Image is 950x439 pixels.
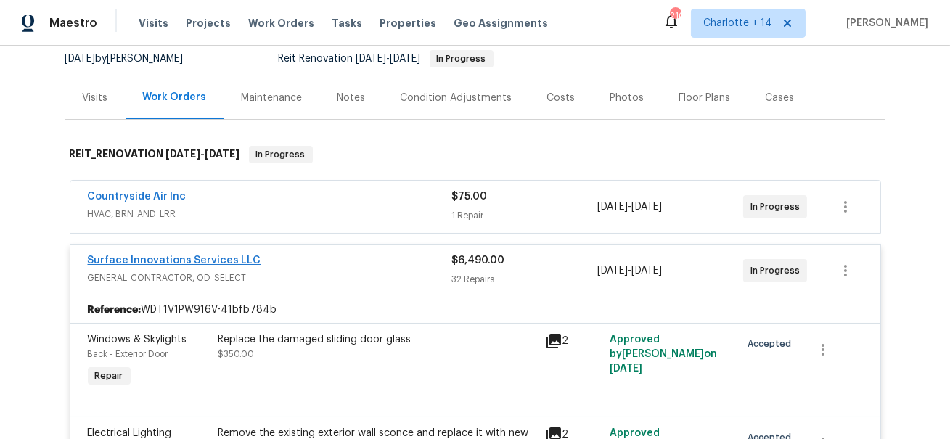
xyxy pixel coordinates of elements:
span: [DATE] [390,54,421,64]
div: 32 Repairs [452,272,598,287]
span: Accepted [748,337,797,351]
span: Visits [139,16,168,30]
span: In Progress [750,263,806,278]
div: 1 Repair [452,208,598,223]
div: Notes [337,91,366,105]
span: [DATE] [631,266,662,276]
span: [DATE] [631,202,662,212]
span: - [356,54,421,64]
span: $75.00 [452,192,488,202]
span: - [166,149,240,159]
div: Maintenance [242,91,303,105]
div: Cases [766,91,795,105]
span: In Progress [431,54,492,63]
div: Work Orders [143,90,207,104]
span: Back - Exterior Door [88,350,168,358]
span: In Progress [750,200,806,214]
span: [DATE] [205,149,240,159]
div: 2 [545,332,602,350]
div: Replace the damaged sliding door glass [218,332,536,347]
span: Properties [380,16,436,30]
span: GENERAL_CONTRACTOR, OD_SELECT [88,271,452,285]
span: $6,490.00 [452,255,505,266]
span: [DATE] [597,266,628,276]
span: Work Orders [248,16,314,30]
span: Charlotte + 14 [703,16,772,30]
div: Photos [610,91,644,105]
div: Condition Adjustments [401,91,512,105]
b: Reference: [88,303,142,317]
span: [DATE] [166,149,201,159]
span: Tasks [332,18,362,28]
span: [DATE] [65,54,96,64]
span: - [597,200,662,214]
span: [DATE] [610,364,642,374]
div: 210 [670,9,680,23]
div: Visits [83,91,108,105]
span: [DATE] [597,202,628,212]
div: by [PERSON_NAME] [65,50,201,67]
div: REIT_RENOVATION [DATE]-[DATE]In Progress [65,131,885,178]
a: Surface Innovations Services LLC [88,255,261,266]
span: In Progress [250,147,311,162]
span: Approved by [PERSON_NAME] on [610,335,717,374]
span: Maestro [49,16,97,30]
span: $350.00 [218,350,255,358]
a: Countryside Air Inc [88,192,187,202]
span: Projects [186,16,231,30]
div: Costs [547,91,576,105]
span: [DATE] [356,54,387,64]
div: WDT1V1PW916V-41bfb784b [70,297,880,323]
span: Geo Assignments [454,16,548,30]
span: - [597,263,662,278]
div: Floor Plans [679,91,731,105]
span: Electrical Lighting [88,428,172,438]
span: HVAC, BRN_AND_LRR [88,207,452,221]
span: Repair [89,369,129,383]
span: Windows & Skylights [88,335,187,345]
h6: REIT_RENOVATION [70,146,240,163]
span: [PERSON_NAME] [840,16,928,30]
span: Reit Renovation [279,54,494,64]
